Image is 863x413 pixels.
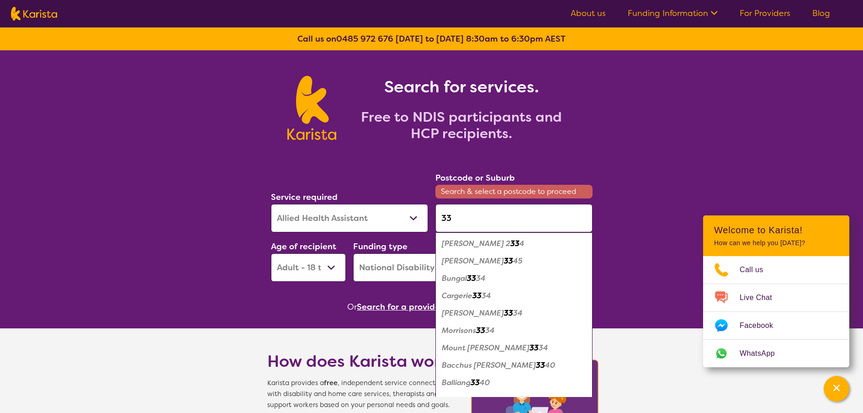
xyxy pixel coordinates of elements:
a: About us [571,8,606,19]
div: Elaine 3334 [440,305,588,322]
span: Facebook [740,319,784,333]
em: 40 [480,378,490,387]
a: Funding Information [628,8,718,19]
span: WhatsApp [740,347,786,360]
span: Or [347,300,357,314]
input: Type [435,204,593,232]
em: 33 [510,239,519,248]
em: 33 [504,308,513,318]
div: Bungal 3334 [440,270,588,287]
div: Balliang East 3340 [440,392,588,409]
button: Search for a provider to leave a review [357,300,516,314]
em: Bungal [442,274,467,283]
em: 33 [536,360,545,370]
label: Funding type [353,241,408,252]
em: Cargerie [442,291,472,300]
em: 45 [513,256,523,266]
em: 33 [476,326,485,335]
em: [GEOGRAPHIC_DATA] [442,395,519,405]
a: 0485 972 676 [336,33,393,44]
div: Bacchus Marsh 3340 [440,357,588,374]
div: Mount Doran 3334 [440,339,588,357]
em: Mount [PERSON_NAME] [442,343,529,353]
h1: How does Karista work? [267,350,459,372]
em: Balliang [442,378,471,387]
label: Age of recipient [271,241,336,252]
h2: Free to NDIS participants and HCP recipients. [347,109,576,142]
span: Live Chat [740,291,783,305]
em: 34 [485,326,495,335]
ul: Choose channel [703,256,849,367]
div: Greta 2334 [440,235,588,252]
em: 33 [467,274,476,283]
a: For Providers [740,8,790,19]
div: Morrisons 3334 [440,322,588,339]
label: Service required [271,192,338,203]
em: 40 [545,360,555,370]
em: Morrisons [442,326,476,335]
img: Karista logo [287,76,336,140]
h2: Welcome to Karista! [714,225,838,236]
span: Call us [740,263,774,277]
div: Channel Menu [703,215,849,367]
a: Web link opens in a new tab. [703,340,849,367]
button: Channel Menu [824,376,849,402]
em: 33 [504,256,513,266]
em: 34 [482,291,491,300]
img: Karista logo [11,7,57,21]
label: Postcode or Suburb [435,172,515,183]
div: Balliang 3340 [440,374,588,392]
b: Call us on [DATE] to [DATE] 8:30am to 6:30pm AEST [297,33,566,44]
em: 33 [519,395,529,405]
em: 34 [513,308,523,318]
div: Cargerie 3334 [440,287,588,305]
em: 34 [539,343,548,353]
div: Gordon 3345 [440,252,588,270]
em: 33 [472,291,482,300]
em: [PERSON_NAME] [442,308,504,318]
a: Blog [812,8,830,19]
em: 34 [476,274,486,283]
em: 4 [519,239,524,248]
em: [PERSON_NAME] [442,256,504,266]
b: free [324,379,338,387]
em: [PERSON_NAME] 2 [442,239,510,248]
em: Bacchus [PERSON_NAME] [442,360,536,370]
p: How can we help you [DATE]? [714,239,838,247]
em: 40 [529,395,539,405]
span: Search & select a postcode to proceed [435,185,593,198]
em: 33 [471,378,480,387]
em: 33 [529,343,539,353]
h1: Search for services. [347,76,576,98]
